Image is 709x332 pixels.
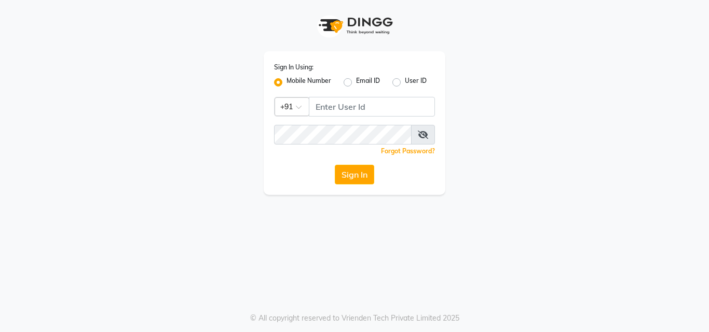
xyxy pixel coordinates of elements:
input: Username [274,125,412,145]
label: User ID [405,76,427,89]
a: Forgot Password? [381,147,435,155]
label: Mobile Number [287,76,331,89]
label: Sign In Using: [274,63,313,72]
img: logo1.svg [313,10,396,41]
input: Username [309,97,435,117]
label: Email ID [356,76,380,89]
button: Sign In [335,165,374,184]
